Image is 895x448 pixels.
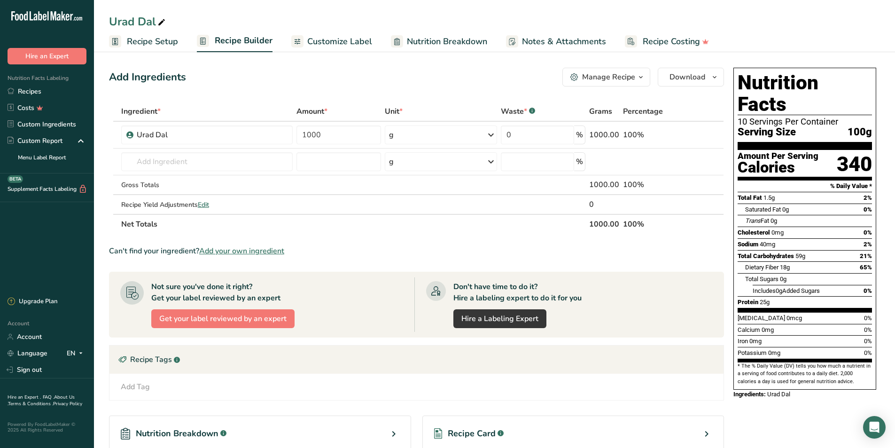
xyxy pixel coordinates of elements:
[860,252,872,259] span: 21%
[738,161,818,174] div: Calories
[864,314,872,322] span: 0%
[109,31,178,52] a: Recipe Setup
[522,35,606,48] span: Notes & Attachments
[745,217,761,224] i: Trans
[738,229,770,236] span: Cholesterol
[623,179,679,190] div: 100%
[307,35,372,48] span: Customize Label
[738,241,758,248] span: Sodium
[8,401,53,407] a: Terms & Conditions .
[776,287,782,294] span: 0g
[623,106,663,117] span: Percentage
[738,362,872,385] section: * The % Daily Value (DV) tells you how much a nutrient in a serving of food contributes to a dail...
[745,217,769,224] span: Fat
[658,68,724,86] button: Download
[119,214,587,234] th: Net Totals
[780,264,790,271] span: 18g
[109,70,186,85] div: Add Ingredients
[121,106,161,117] span: Ingredient
[136,427,218,440] span: Nutrition Breakdown
[763,194,775,201] span: 1.5g
[786,314,802,322] span: 0mcg
[669,71,705,83] span: Download
[151,309,295,328] button: Get your label reviewed by an expert
[738,314,785,322] span: [MEDICAL_DATA]
[8,394,75,407] a: About Us .
[767,391,790,398] span: Urad Dal
[199,245,284,257] span: Add your own ingredient
[738,252,794,259] span: Total Carbohydrates
[589,106,612,117] span: Grams
[448,427,496,440] span: Recipe Card
[864,194,872,201] span: 2%
[760,241,775,248] span: 40mg
[121,381,150,393] div: Add Tag
[771,229,784,236] span: 0mg
[8,48,86,64] button: Hire an Expert
[738,194,762,201] span: Total Fat
[860,264,872,271] span: 65%
[782,206,789,213] span: 0g
[8,136,62,146] div: Custom Report
[8,345,47,362] a: Language
[768,349,780,356] span: 0mg
[137,129,254,141] div: Urad Dal
[864,206,872,213] span: 0%
[385,106,403,117] span: Unit
[121,180,293,190] div: Gross Totals
[623,129,679,141] div: 100%
[109,13,167,30] div: Urad Dal
[770,217,777,224] span: 0g
[738,117,872,126] div: 10 Servings Per Container
[749,338,762,345] span: 0mg
[407,35,487,48] span: Nutrition Breakdown
[501,106,535,117] div: Waste
[780,275,786,283] span: 0g
[121,152,293,171] input: Add Ingredient
[127,35,178,48] span: Recipe Setup
[837,152,872,177] div: 340
[389,129,394,141] div: g
[625,31,709,52] a: Recipe Costing
[109,346,724,374] div: Recipe Tags
[753,287,820,294] span: Includes Added Sugars
[582,71,635,83] div: Manage Recipe
[745,264,778,271] span: Dietary Fiber
[159,313,287,324] span: Get your label reviewed by an expert
[562,68,650,86] button: Manage Recipe
[8,297,57,307] div: Upgrade Plan
[864,338,872,345] span: 0%
[453,281,582,304] div: Don't have time to do it? Hire a labeling expert to do it for you
[738,72,872,115] h1: Nutrition Facts
[864,349,872,356] span: 0%
[762,326,774,333] span: 0mg
[121,200,293,210] div: Recipe Yield Adjustments
[864,241,872,248] span: 2%
[53,401,82,407] a: Privacy Policy
[198,200,209,209] span: Edit
[738,326,760,333] span: Calcium
[760,299,770,306] span: 25g
[864,229,872,236] span: 0%
[389,156,394,167] div: g
[109,245,724,257] div: Can't find your ingredient?
[733,391,766,398] span: Ingredients:
[643,35,700,48] span: Recipe Costing
[589,129,619,141] div: 1000.00
[589,179,619,190] div: 1000.00
[587,214,621,234] th: 1000.00
[745,275,778,283] span: Total Sugars
[296,106,327,117] span: Amount
[8,422,86,433] div: Powered By FoodLabelMaker © 2025 All Rights Reserved
[43,394,54,401] a: FAQ .
[738,299,758,306] span: Protein
[197,30,272,53] a: Recipe Builder
[848,126,872,138] span: 100g
[291,31,372,52] a: Customize Label
[151,281,280,304] div: Not sure you've done it right? Get your label reviewed by an expert
[738,181,872,192] section: % Daily Value *
[453,309,546,328] a: Hire a Labeling Expert
[738,126,796,138] span: Serving Size
[745,206,781,213] span: Saturated Fat
[738,152,818,161] div: Amount Per Serving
